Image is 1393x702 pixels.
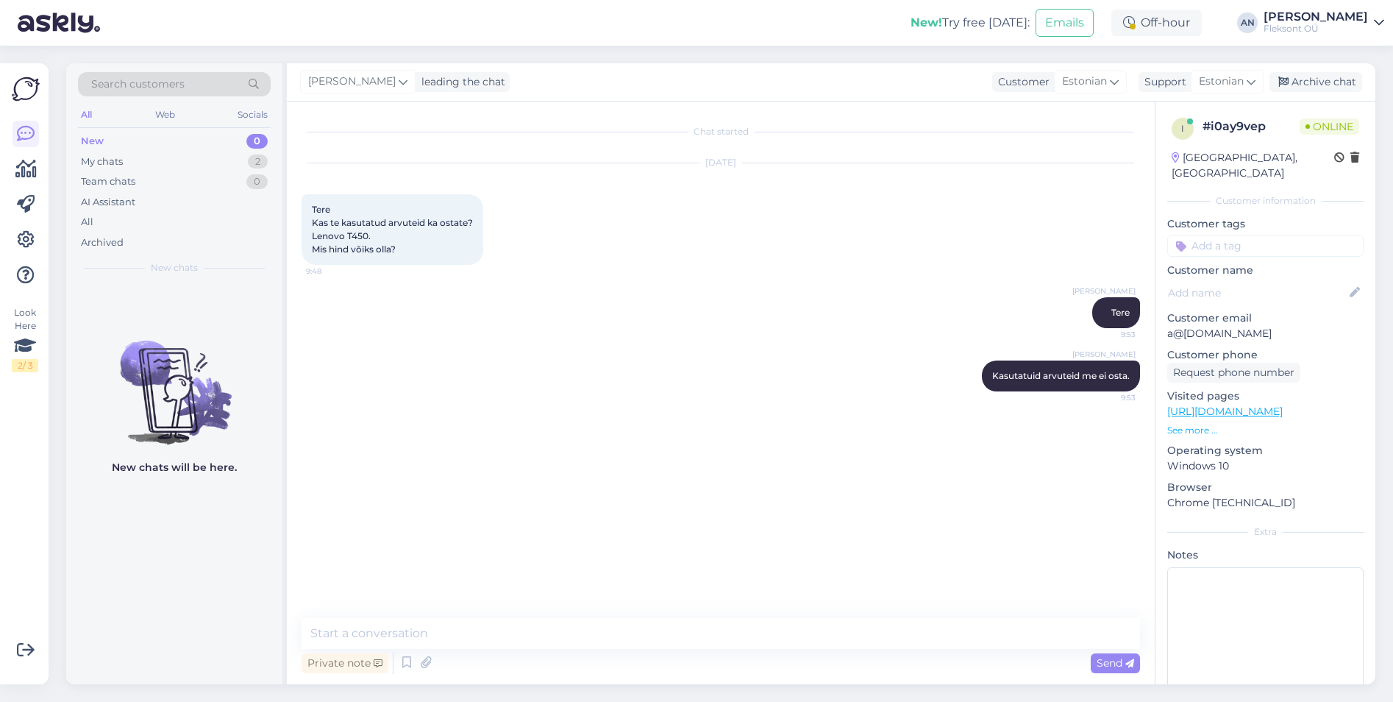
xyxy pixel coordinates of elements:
img: Askly Logo [12,75,40,103]
p: See more ... [1167,424,1364,437]
div: Fleksont OÜ [1264,23,1368,35]
div: Team chats [81,174,135,189]
input: Add name [1168,285,1347,301]
div: All [78,105,95,124]
div: # i0ay9vep [1203,118,1300,135]
span: New chats [151,261,198,274]
p: a@[DOMAIN_NAME] [1167,326,1364,341]
div: 0 [246,134,268,149]
p: Notes [1167,547,1364,563]
div: AN [1237,13,1258,33]
div: Off-hour [1111,10,1202,36]
span: Kasutatuid arvuteid me ei osta. [992,370,1130,381]
p: Customer tags [1167,216,1364,232]
div: Support [1139,74,1186,90]
span: 9:53 [1080,329,1136,340]
div: Try free [DATE]: [911,14,1030,32]
p: Windows 10 [1167,458,1364,474]
span: Send [1097,656,1134,670]
div: Web [152,105,178,124]
div: [PERSON_NAME] [1264,11,1368,23]
img: No chats [66,314,282,447]
span: i [1181,123,1184,134]
div: Request phone number [1167,363,1300,383]
div: [GEOGRAPHIC_DATA], [GEOGRAPHIC_DATA] [1172,150,1334,181]
p: Operating system [1167,443,1364,458]
div: Private note [302,653,388,673]
p: New chats will be here. [112,460,237,475]
div: 2 [248,155,268,169]
span: Tere [1111,307,1130,318]
div: AI Assistant [81,195,135,210]
div: 2 / 3 [12,359,38,372]
button: Emails [1036,9,1094,37]
span: Tere Kas te kasutatud arvuteid ka ostate? Lenovo T450. Mis hind võiks olla? [312,204,473,255]
span: Estonian [1199,74,1244,90]
div: leading the chat [416,74,505,90]
input: Add a tag [1167,235,1364,257]
span: Estonian [1062,74,1107,90]
div: Customer information [1167,194,1364,208]
div: All [81,215,93,230]
div: My chats [81,155,123,169]
div: Customer [992,74,1050,90]
span: [PERSON_NAME] [1072,349,1136,360]
div: 0 [246,174,268,189]
p: Chrome [TECHNICAL_ID] [1167,495,1364,511]
div: Archive chat [1269,72,1362,92]
p: Customer email [1167,311,1364,326]
div: New [81,134,104,149]
div: [DATE] [302,156,1140,169]
p: Customer name [1167,263,1364,278]
span: [PERSON_NAME] [308,74,396,90]
span: [PERSON_NAME] [1072,286,1136,297]
div: Chat started [302,125,1140,138]
p: Visited pages [1167,389,1364,404]
p: Browser [1167,480,1364,495]
p: Customer phone [1167,347,1364,363]
div: Archived [81,235,124,250]
a: [URL][DOMAIN_NAME] [1167,405,1283,418]
div: Extra [1167,525,1364,539]
div: Look Here [12,306,38,372]
b: New! [911,15,942,29]
span: 9:48 [306,266,361,277]
span: Online [1300,118,1359,135]
span: 9:53 [1080,392,1136,403]
a: [PERSON_NAME]Fleksont OÜ [1264,11,1384,35]
span: Search customers [91,77,185,92]
div: Socials [235,105,271,124]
